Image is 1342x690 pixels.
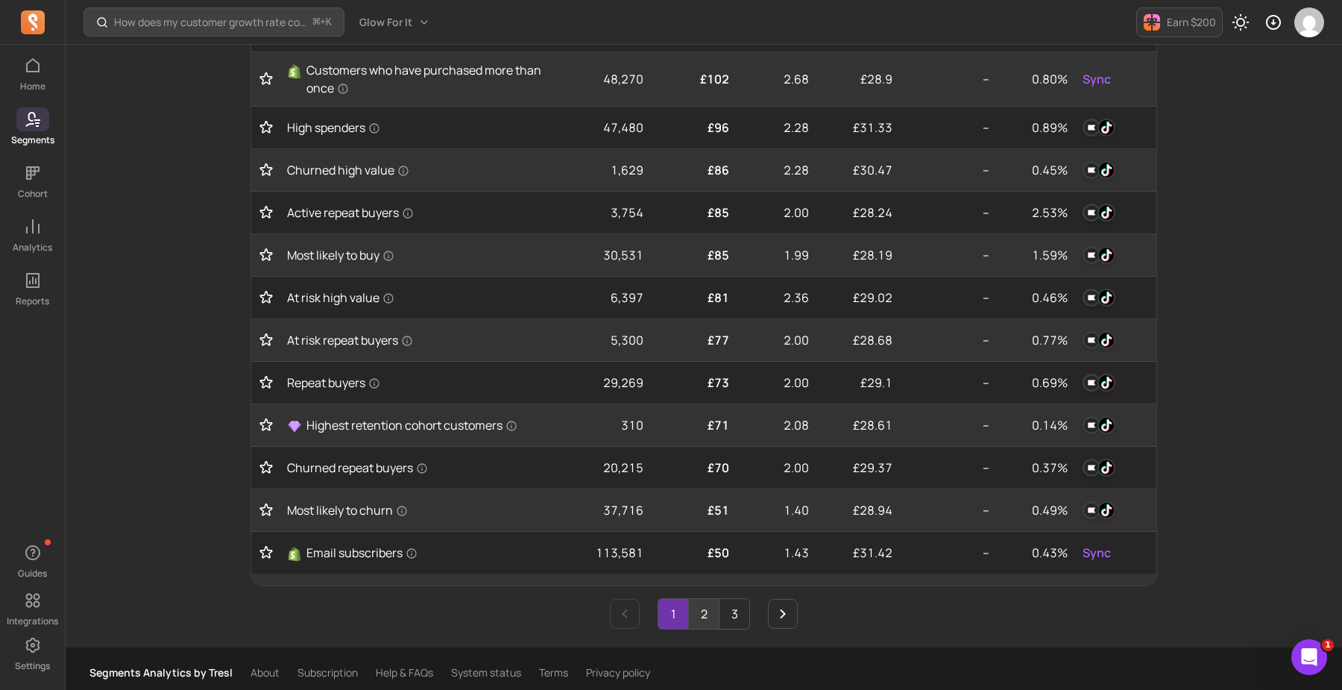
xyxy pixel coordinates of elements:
p: 0.14% [1001,416,1068,434]
span: Most likely to buy [287,246,394,264]
p: 2.00 [741,204,809,222]
p: Segments [11,134,54,146]
button: Toggle favorite [257,375,275,390]
img: tiktok [1097,501,1115,519]
button: klaviyotiktok [1080,498,1118,522]
p: 29,269 [558,374,643,392]
p: £70 [655,459,729,477]
p: 48,270 [558,70,643,88]
button: klaviyotiktok [1080,328,1118,352]
p: £28.68 [821,331,892,349]
a: High spenders [287,119,546,137]
span: High spenders [287,119,380,137]
span: Active repeat buyers [287,204,414,222]
p: 310 [558,416,643,434]
p: How does my customer growth rate compare to similar stores? [114,15,307,30]
p: £28.9 [821,70,892,88]
button: Toggle favorite [257,120,275,135]
span: Churned repeat buyers [287,459,428,477]
a: Most likely to buy [287,246,546,264]
img: avatar [1294,7,1324,37]
p: £77 [655,331,729,349]
a: Help & FAQs [376,665,433,680]
p: 47,480 [558,119,643,137]
p: -- [904,416,989,434]
p: 1.59% [1001,246,1068,264]
p: -- [904,501,989,519]
button: Toggle favorite [257,503,275,518]
p: £96 [655,119,729,137]
a: System status [451,665,521,680]
a: Churned high value [287,161,546,179]
p: £85 [655,204,729,222]
img: tiktok [1097,374,1115,392]
p: -- [904,204,989,222]
p: £71 [655,416,729,434]
p: 0.89% [1001,119,1068,137]
img: klaviyo [1083,289,1100,307]
a: About [251,665,280,680]
p: 2.68 [741,70,809,88]
span: + [313,14,332,30]
a: Terms [539,665,568,680]
img: klaviyo [1083,331,1100,349]
span: Churned high value [287,161,409,179]
p: 2.00 [741,459,809,477]
p: £31.42 [821,544,892,562]
p: 113,581 [558,544,643,562]
button: klaviyotiktok [1080,158,1118,182]
p: -- [904,331,989,349]
p: £73 [655,374,729,392]
img: klaviyo [1083,374,1100,392]
button: Toggle favorite [257,418,275,433]
span: At risk high value [287,289,394,307]
button: klaviyotiktok [1080,456,1118,480]
p: Home [20,81,45,92]
p: 30,531 [558,246,643,264]
p: -- [904,289,989,307]
button: Sync [1080,67,1114,91]
p: 1,629 [558,161,643,179]
p: 2.28 [741,119,809,137]
p: Settings [15,660,50,672]
kbd: K [326,16,332,28]
button: klaviyotiktok [1080,286,1118,310]
button: klaviyotiktok [1080,413,1118,437]
a: ShopifyEmail subscribers [287,544,546,562]
kbd: ⌘ [312,13,321,32]
p: Guides [18,568,47,580]
button: Guides [16,538,49,583]
img: tiktok [1097,119,1115,137]
img: klaviyo [1083,204,1100,222]
button: Toggle dark mode [1226,7,1256,37]
span: Customers who have purchased more than once [306,61,546,97]
button: Toggle favorite [257,460,275,475]
p: 2.53% [1001,204,1068,222]
a: Churned repeat buyers [287,459,546,477]
img: tiktok [1097,416,1115,434]
p: 0.46% [1001,289,1068,307]
button: Toggle favorite [257,163,275,178]
button: klaviyotiktok [1080,371,1118,395]
button: How does my customer growth rate compare to similar stores?⌘+K [84,7,344,37]
p: £31.33 [821,119,892,137]
img: klaviyo [1083,459,1100,477]
a: Previous page [610,599,640,629]
p: £81 [655,289,729,307]
p: -- [904,374,989,392]
ul: Pagination [251,598,1157,630]
p: £29.02 [821,289,892,307]
p: £102 [655,70,729,88]
p: Segments Analytics by Tresl [89,665,233,680]
p: 0.43% [1001,544,1068,562]
button: Sync [1080,541,1114,565]
button: Toggle favorite [257,290,275,305]
p: £29.37 [821,459,892,477]
p: 6,397 [558,289,643,307]
p: 2.00 [741,331,809,349]
img: tiktok [1097,459,1115,477]
p: £28.94 [821,501,892,519]
button: Toggle favorite [257,545,275,560]
span: Sync [1083,70,1111,88]
p: 0.69% [1001,374,1068,392]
